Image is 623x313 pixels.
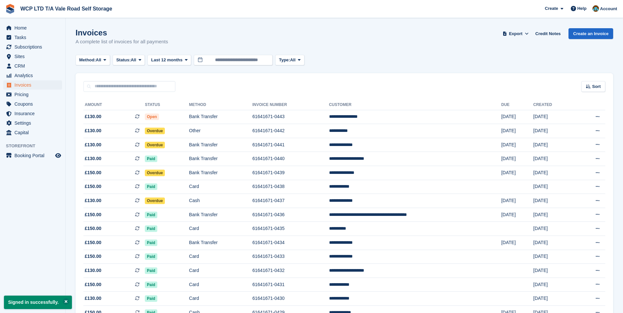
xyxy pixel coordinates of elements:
[533,100,575,110] th: Created
[189,194,253,208] td: Cash
[501,100,533,110] th: Due
[113,55,145,66] button: Status: All
[545,5,558,12] span: Create
[533,208,575,222] td: [DATE]
[76,38,168,46] p: A complete list of invoices for all payments
[252,110,329,124] td: 61641671-0443
[85,211,101,218] span: £150.00
[14,128,54,137] span: Capital
[3,109,62,118] a: menu
[85,253,101,260] span: £150.00
[189,138,253,152] td: Bank Transfer
[131,57,136,63] span: All
[76,55,110,66] button: Method: All
[14,99,54,109] span: Coupons
[189,208,253,222] td: Bank Transfer
[501,194,533,208] td: [DATE]
[252,194,329,208] td: 61641671-0437
[14,42,54,52] span: Subscriptions
[592,83,601,90] span: Sort
[533,236,575,250] td: [DATE]
[79,57,96,63] span: Method:
[252,250,329,264] td: 61641671-0433
[85,127,101,134] span: £130.00
[116,57,131,63] span: Status:
[3,128,62,137] a: menu
[85,281,101,288] span: £150.00
[145,100,189,110] th: Status
[145,240,157,246] span: Paid
[568,28,613,39] a: Create an Invoice
[145,267,157,274] span: Paid
[3,118,62,128] a: menu
[3,99,62,109] a: menu
[533,250,575,264] td: [DATE]
[501,152,533,166] td: [DATE]
[5,4,15,14] img: stora-icon-8386f47178a22dfd0bd8f6a31ec36ba5ce8667c1dd55bd0f319d3a0aa187defe.svg
[329,100,501,110] th: Customer
[533,278,575,292] td: [DATE]
[189,292,253,306] td: Card
[533,194,575,208] td: [DATE]
[85,169,101,176] span: £150.00
[85,295,101,302] span: £130.00
[501,28,530,39] button: Export
[252,236,329,250] td: 61641671-0434
[145,114,159,120] span: Open
[533,222,575,236] td: [DATE]
[189,124,253,138] td: Other
[14,23,54,32] span: Home
[275,55,304,66] button: Type: All
[145,170,165,176] span: Overdue
[533,138,575,152] td: [DATE]
[14,80,54,90] span: Invoices
[501,166,533,180] td: [DATE]
[577,5,587,12] span: Help
[145,253,157,260] span: Paid
[533,264,575,278] td: [DATE]
[3,23,62,32] a: menu
[252,208,329,222] td: 61641671-0436
[533,152,575,166] td: [DATE]
[189,264,253,278] td: Card
[252,264,329,278] td: 61641671-0432
[189,110,253,124] td: Bank Transfer
[189,166,253,180] td: Bank Transfer
[147,55,191,66] button: Last 12 months
[3,52,62,61] a: menu
[189,100,253,110] th: Method
[85,141,101,148] span: £130.00
[145,128,165,134] span: Overdue
[145,212,157,218] span: Paid
[189,236,253,250] td: Bank Transfer
[189,222,253,236] td: Card
[145,295,157,302] span: Paid
[189,250,253,264] td: Card
[290,57,296,63] span: All
[96,57,101,63] span: All
[85,155,101,162] span: £130.00
[3,151,62,160] a: menu
[14,109,54,118] span: Insurance
[145,198,165,204] span: Overdue
[4,296,72,309] p: Signed in successfully.
[145,225,157,232] span: Paid
[252,166,329,180] td: 61641671-0439
[85,113,101,120] span: £130.00
[3,61,62,71] a: menu
[600,6,617,12] span: Account
[85,197,101,204] span: £130.00
[54,152,62,159] a: Preview store
[501,124,533,138] td: [DATE]
[189,152,253,166] td: Bank Transfer
[533,180,575,194] td: [DATE]
[145,183,157,190] span: Paid
[533,166,575,180] td: [DATE]
[3,71,62,80] a: menu
[145,156,157,162] span: Paid
[83,100,145,110] th: Amount
[533,110,575,124] td: [DATE]
[533,124,575,138] td: [DATE]
[252,138,329,152] td: 61641671-0441
[501,208,533,222] td: [DATE]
